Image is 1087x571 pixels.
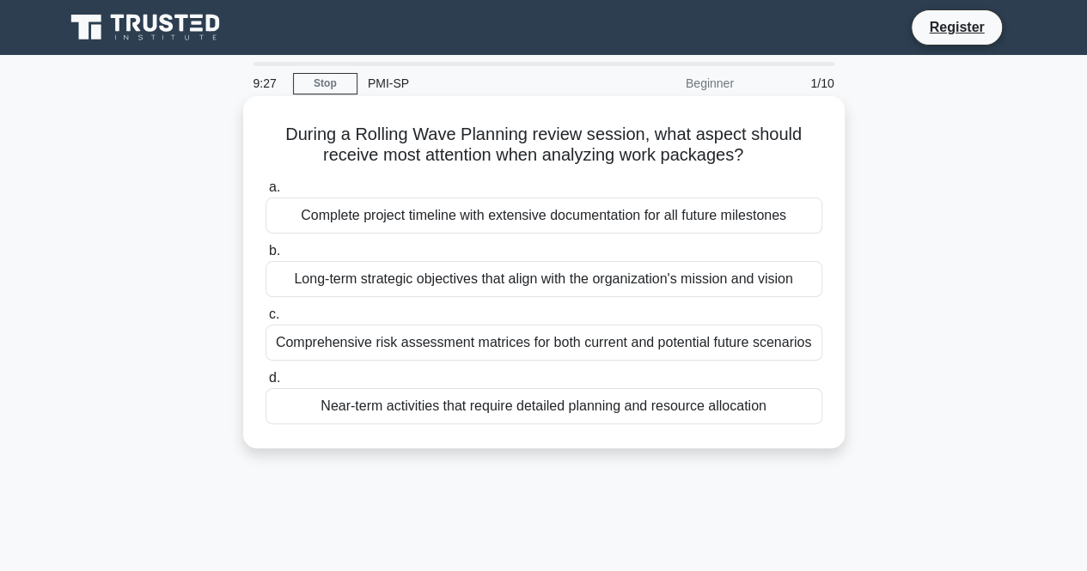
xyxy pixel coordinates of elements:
div: Long-term strategic objectives that align with the organization's mission and vision [266,261,822,297]
h5: During a Rolling Wave Planning review session, what aspect should receive most attention when ana... [264,124,824,167]
span: a. [269,179,280,194]
a: Register [919,16,994,38]
div: Complete project timeline with extensive documentation for all future milestones [266,197,822,234]
div: Beginner [594,66,744,100]
div: Comprehensive risk assessment matrices for both current and potential future scenarios [266,325,822,361]
div: 9:27 [243,66,293,100]
div: 1/10 [744,66,845,100]
a: Stop [293,73,357,94]
div: PMI-SP [357,66,594,100]
span: b. [269,243,280,258]
span: d. [269,370,280,385]
div: Near-term activities that require detailed planning and resource allocation [266,388,822,424]
span: c. [269,307,279,321]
